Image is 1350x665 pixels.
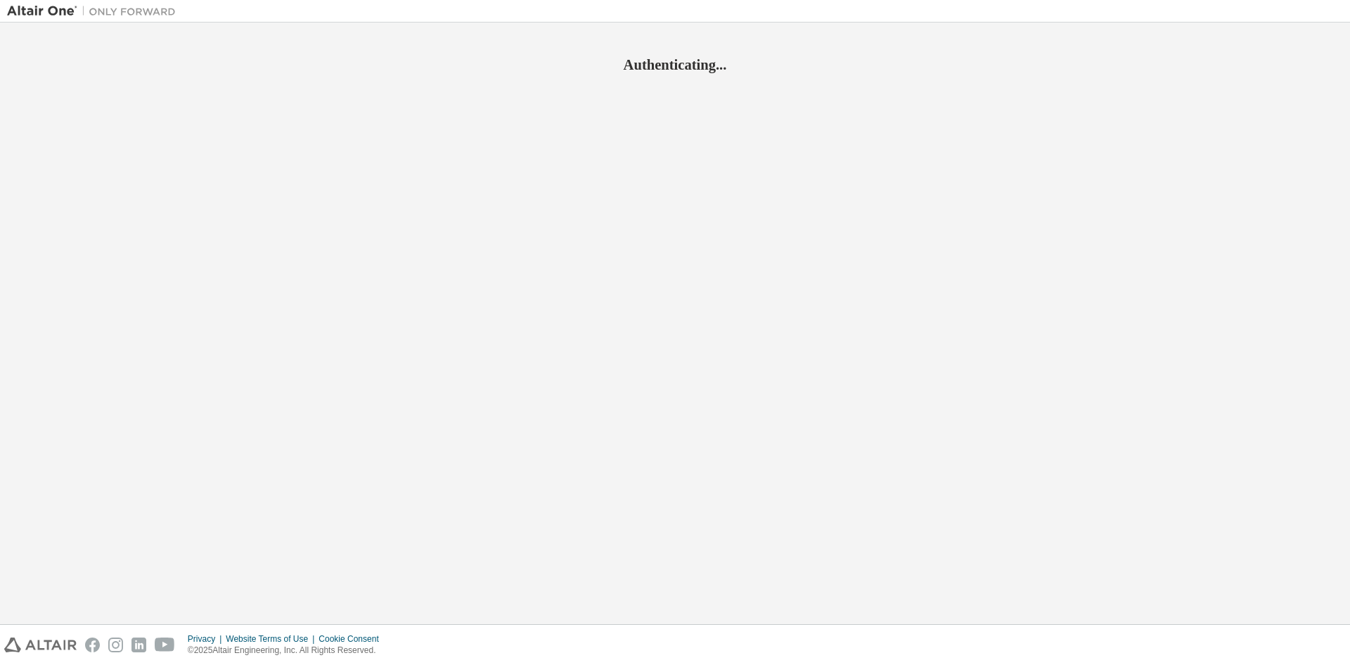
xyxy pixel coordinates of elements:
[188,645,387,657] p: © 2025 Altair Engineering, Inc. All Rights Reserved.
[85,638,100,652] img: facebook.svg
[155,638,175,652] img: youtube.svg
[7,56,1343,74] h2: Authenticating...
[226,633,319,645] div: Website Terms of Use
[4,638,77,652] img: altair_logo.svg
[188,633,226,645] div: Privacy
[131,638,146,652] img: linkedin.svg
[319,633,387,645] div: Cookie Consent
[7,4,183,18] img: Altair One
[108,638,123,652] img: instagram.svg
